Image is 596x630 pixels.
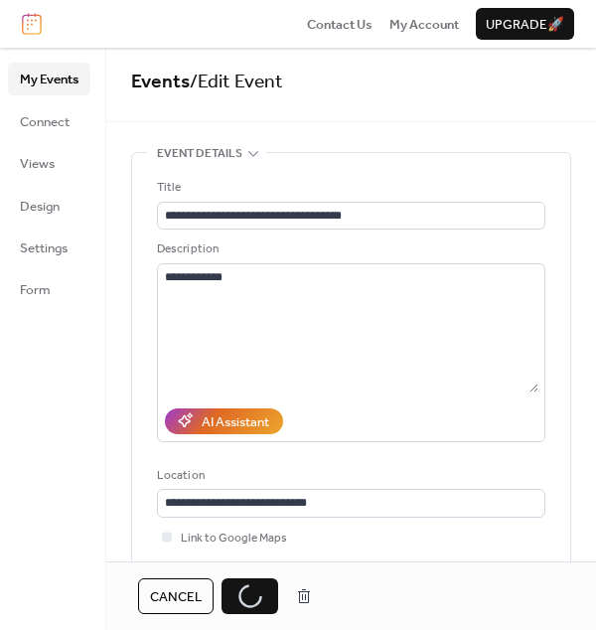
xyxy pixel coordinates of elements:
a: My Events [8,63,90,94]
div: Description [157,239,541,259]
span: Contact Us [307,15,372,35]
a: Connect [8,105,90,137]
span: Upgrade 🚀 [486,15,564,35]
div: Title [157,178,541,198]
div: Location [157,466,541,486]
a: Views [8,147,90,179]
span: Form [20,280,51,300]
a: Form [8,273,90,305]
span: Views [20,154,55,174]
span: / Edit Event [190,64,283,100]
span: My Account [389,15,459,35]
span: Connect [20,112,70,132]
span: Cancel [150,587,202,607]
img: logo [22,13,42,35]
span: Settings [20,238,68,258]
button: Cancel [138,578,214,614]
span: My Events [20,70,78,89]
div: AI Assistant [202,412,269,432]
a: Events [131,64,190,100]
button: Upgrade🚀 [476,8,574,40]
a: Design [8,190,90,222]
button: AI Assistant [165,408,283,434]
a: Settings [8,232,90,263]
span: Link to Google Maps [181,529,287,549]
a: Contact Us [307,14,372,34]
span: Design [20,197,60,217]
a: My Account [389,14,459,34]
span: Event details [157,144,242,164]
